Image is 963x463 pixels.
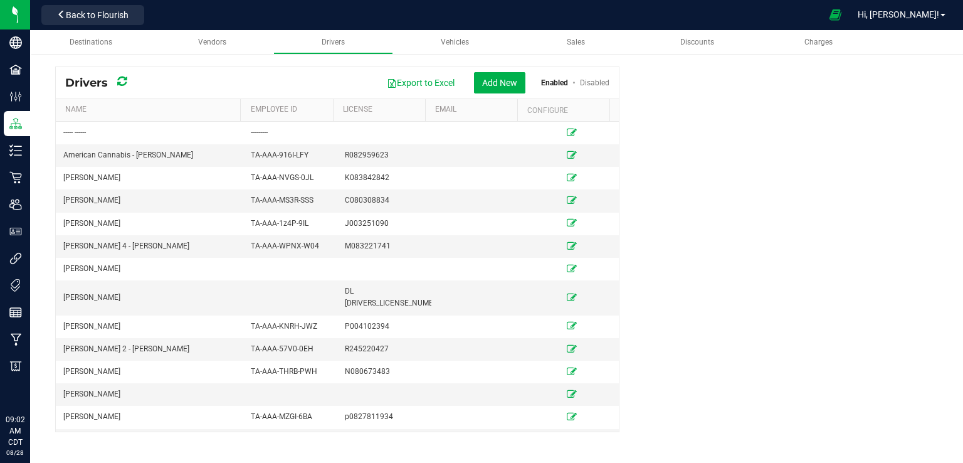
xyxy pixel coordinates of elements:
span: K083842842 [345,173,389,182]
a: Name [65,105,236,115]
span: R082959623 [345,151,389,159]
a: Edit Driver [567,390,577,398]
div: Drivers [65,72,136,94]
a: Edit Driver [567,412,577,421]
span: Charges [804,38,833,46]
inline-svg: Manufacturing [9,333,22,346]
span: [PERSON_NAME] 4 - [PERSON_NAME] [63,242,189,250]
span: Sales [567,38,585,46]
span: TA-AAA-WPNX-W04 [251,242,319,250]
span: American Cannabis - [PERSON_NAME] [63,151,193,159]
span: Discounts [680,38,714,46]
inline-svg: Reports [9,306,22,319]
span: Hi, [PERSON_NAME]! [858,9,939,19]
a: Disabled [580,78,609,87]
span: ----- ------ [63,128,86,137]
p: 09:02 AM CDT [6,414,24,448]
span: TA-AAA-NVGS-0JL [251,173,313,182]
a: Edit Driver [567,173,577,182]
a: Edit Driver [567,293,577,302]
i: Refresh Drivers [117,76,127,87]
span: TA-AAA-THRB-PWH [251,367,317,376]
inline-svg: Inventory [9,144,22,157]
span: Back to Flourish [66,10,129,20]
p: 08/28 [6,448,24,457]
span: [PERSON_NAME] [63,322,120,331]
a: Edit Driver [567,242,577,250]
th: Configure [517,99,609,122]
span: Vendors [198,38,226,46]
button: Export to Excel [379,72,463,93]
span: Destinations [70,38,112,46]
a: Edit Driver [567,264,577,273]
inline-svg: Configuration [9,90,22,103]
inline-svg: Facilities [9,63,22,76]
span: C080308834 [345,196,389,205]
button: Back to Flourish [41,5,144,25]
a: Edit Driver [567,367,577,376]
a: Email [435,105,513,115]
a: Employee ID [251,105,329,115]
a: Enabled [541,78,568,87]
a: License [343,105,421,115]
span: [PERSON_NAME] [63,412,120,421]
span: [PERSON_NAME] [63,390,120,398]
inline-svg: Retail [9,171,22,184]
span: [PERSON_NAME] [63,293,120,302]
a: Edit Driver [567,151,577,159]
iframe: Resource center [13,363,50,400]
span: DL [DRIVERS_LICENSE_NUMBER] [345,287,444,307]
span: Open Ecommerce Menu [821,3,850,27]
span: --------- [251,128,268,137]
a: Edit Driver [567,219,577,228]
a: Edit Driver [567,128,577,137]
span: TA-AAA-1z4P-9IL [251,219,308,228]
span: TA-AAA-57V0-0EH [251,344,313,353]
span: [PERSON_NAME] [63,367,120,376]
span: p0827811934 [345,412,393,421]
inline-svg: User Roles [9,225,22,238]
span: [PERSON_NAME] 2 - [PERSON_NAME] [63,344,189,353]
inline-svg: Tags [9,279,22,292]
inline-svg: Billing [9,360,22,373]
span: [PERSON_NAME] [63,173,120,182]
span: TA-AAA-MZGI-6BA [251,412,312,421]
span: M083221741 [345,242,391,250]
button: Add New [474,72,525,93]
span: TA-AAA-KNRH-JWZ [251,322,317,331]
a: Edit Driver [567,322,577,331]
inline-svg: Distribution [9,117,22,130]
span: Vehicles [441,38,469,46]
inline-svg: Integrations [9,252,22,265]
span: Drivers [322,38,345,46]
span: TA-AAA-MS3R-SSS [251,196,313,205]
span: R245220427 [345,344,389,353]
inline-svg: Users [9,198,22,211]
a: Edit Driver [567,196,577,205]
inline-svg: Company [9,36,22,49]
span: P004102394 [345,322,389,331]
span: J003251090 [345,219,389,228]
span: N080673483 [345,367,390,376]
span: [PERSON_NAME] [63,219,120,228]
span: [PERSON_NAME] [63,264,120,273]
span: TA-AAA-916I-LFY [251,151,308,159]
span: [PERSON_NAME] [63,196,120,205]
a: Edit Driver [567,344,577,353]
